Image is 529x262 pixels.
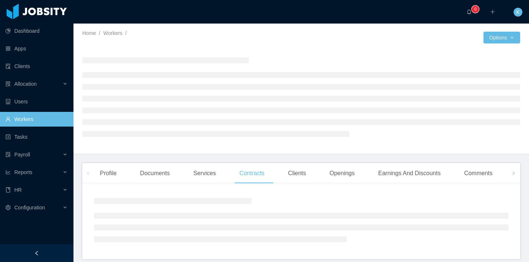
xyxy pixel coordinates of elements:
[490,9,495,14] i: icon: plus
[94,163,122,184] div: Profile
[467,9,472,14] i: icon: bell
[458,163,498,184] div: Comments
[125,30,127,36] span: /
[6,170,11,175] i: icon: line-chart
[6,41,68,56] a: icon: appstoreApps
[6,130,68,144] a: icon: profileTasks
[82,30,96,36] a: Home
[6,81,11,86] i: icon: solution
[6,187,11,192] i: icon: book
[6,59,68,74] a: icon: auditClients
[86,171,90,175] i: icon: left
[512,171,515,175] i: icon: right
[6,152,11,157] i: icon: file-protect
[516,8,519,17] span: K
[14,187,22,193] span: HR
[103,30,122,36] a: Workers
[14,152,30,157] span: Payroll
[373,163,447,184] div: Earnings And Discounts
[282,163,312,184] div: Clients
[6,94,68,109] a: icon: robotUsers
[472,6,479,13] sup: 0
[99,30,100,36] span: /
[14,81,37,87] span: Allocation
[324,163,361,184] div: Openings
[483,32,520,43] button: Optionsicon: down
[14,169,32,175] span: Reports
[134,163,176,184] div: Documents
[6,205,11,210] i: icon: setting
[187,163,222,184] div: Services
[6,112,68,127] a: icon: userWorkers
[6,24,68,38] a: icon: pie-chartDashboard
[234,163,270,184] div: Contracts
[14,205,45,210] span: Configuration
